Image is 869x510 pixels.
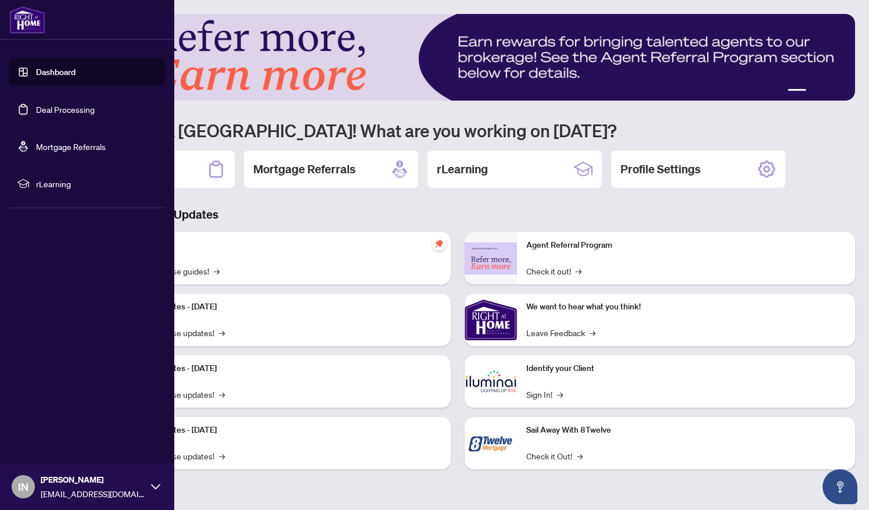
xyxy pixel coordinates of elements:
span: → [219,388,225,401]
img: Identify your Client [465,355,517,408]
a: Leave Feedback→ [526,326,595,339]
span: → [219,450,225,462]
img: logo [9,6,45,34]
span: → [577,450,583,462]
button: Open asap [823,469,857,504]
img: We want to hear what you think! [465,294,517,346]
a: Check it Out!→ [526,450,583,462]
button: 5 [839,89,843,94]
h2: Mortgage Referrals [253,161,355,177]
span: IN [18,479,28,495]
button: 4 [830,89,834,94]
p: Self-Help [122,239,441,252]
button: 1 [788,89,806,94]
span: → [576,265,581,277]
a: Sign In!→ [526,388,563,401]
span: pushpin [432,237,446,251]
span: → [219,326,225,339]
span: rLearning [36,177,157,190]
img: Slide 0 [60,14,855,101]
p: Identify your Client [526,362,846,375]
button: 3 [820,89,825,94]
span: → [214,265,220,277]
a: Mortgage Referrals [36,141,106,152]
p: Platform Updates - [DATE] [122,301,441,313]
a: Check it out!→ [526,265,581,277]
p: We want to hear what you think! [526,301,846,313]
button: 2 [811,89,816,94]
a: Deal Processing [36,104,95,115]
h1: Welcome back [GEOGRAPHIC_DATA]! What are you working on [DATE]? [60,119,855,141]
h2: rLearning [437,161,488,177]
p: Agent Referral Program [526,239,846,252]
h3: Brokerage & Industry Updates [60,206,855,223]
p: Platform Updates - [DATE] [122,424,441,437]
p: Platform Updates - [DATE] [122,362,441,375]
span: → [557,388,563,401]
span: → [590,326,595,339]
p: Sail Away With 8Twelve [526,424,846,437]
span: [EMAIL_ADDRESS][DOMAIN_NAME] [41,487,145,500]
span: [PERSON_NAME] [41,473,145,486]
a: Dashboard [36,67,76,77]
img: Agent Referral Program [465,242,517,274]
h2: Profile Settings [620,161,701,177]
img: Sail Away With 8Twelve [465,417,517,469]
